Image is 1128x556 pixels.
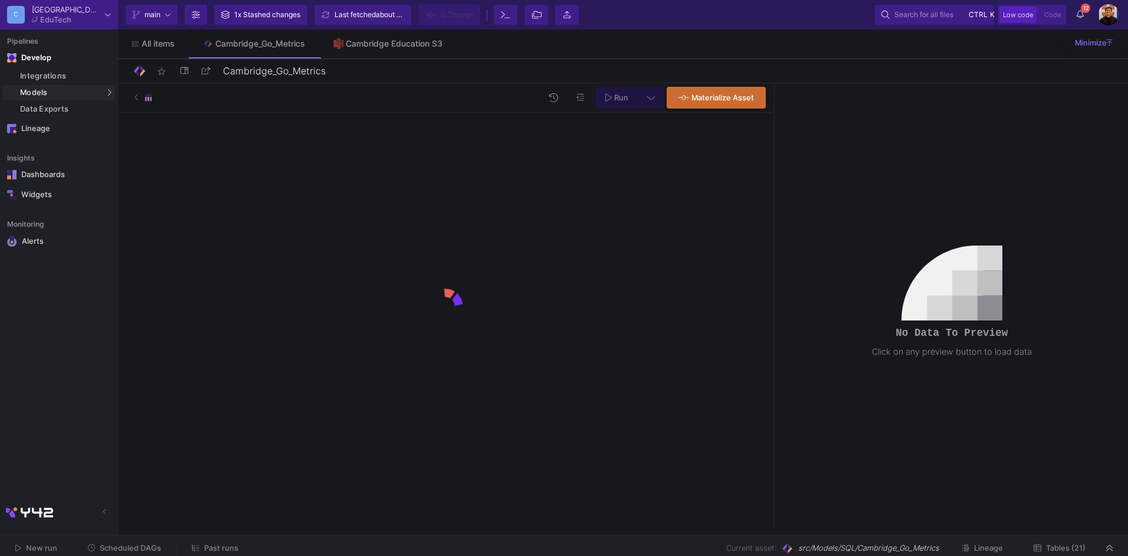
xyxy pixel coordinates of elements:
img: Tab icon [203,39,213,49]
span: about 2 hours ago [376,10,435,19]
div: C [7,6,25,24]
div: [GEOGRAPHIC_DATA] [32,6,100,14]
img: Navigation icon [7,190,17,199]
button: 1x Stashed changes [214,5,307,25]
button: SQL-Model type child icon [125,87,167,109]
button: Code [1041,6,1064,23]
div: Alerts [22,236,99,247]
button: Run [596,87,638,109]
button: 12 [1070,5,1091,25]
mat-icon: star_border [155,64,169,79]
span: ctrl [969,8,988,22]
span: Code [1044,11,1061,19]
span: src/Models/SQL/Cambridge_Go_Metrics [798,542,939,554]
img: bg52tvgs8dxfpOhHYAd0g09LCcAxm85PnUXHwHyc.png [1098,4,1119,25]
span: main [145,6,160,24]
div: Last fetched [335,6,405,24]
div: Cambridge_Go_Metrics [215,39,305,48]
div: Widgets [21,190,98,199]
button: Last fetchedabout 2 hours ago [314,5,411,25]
img: Logo [132,64,147,79]
button: Low code [999,6,1037,23]
span: Tables (21) [1046,544,1086,552]
span: New run [26,544,57,552]
img: logo.gif [425,286,466,327]
div: Click on any preview button to load data [872,345,1032,358]
img: no-data.svg [901,246,1002,320]
a: Navigation iconWidgets [3,185,114,204]
span: Current asset: [726,542,776,554]
span: Materialize Asset [691,93,754,102]
img: Navigation icon [7,236,17,247]
a: Navigation iconLineage [3,119,114,138]
img: Navigation icon [7,170,17,179]
button: Materialize Asset [667,87,766,109]
span: Lineage [974,544,1003,552]
span: Past runs [204,544,238,552]
div: Develop [21,53,39,63]
pre: No Data To Preview [896,325,1008,341]
a: Navigation iconDashboards [3,165,114,184]
img: Tab icon [333,38,343,50]
img: SQL Model [781,542,793,555]
div: Integrations [20,71,112,81]
div: 1x Stashed changes [234,6,300,24]
a: Navigation iconAlerts [3,231,114,251]
img: SQL-Model type child icon [144,93,153,102]
span: All items [142,39,175,48]
img: Navigation icon [7,124,17,133]
div: Dashboards [21,170,98,179]
a: Integrations [3,68,114,84]
div: Data Exports [20,104,112,114]
div: EduTech [40,16,71,24]
span: Scheduled DAGs [100,544,161,552]
mat-expansion-panel-header: Navigation iconDevelop [3,48,114,67]
span: k [990,8,995,22]
a: Data Exports [3,102,114,117]
span: Run [614,93,628,102]
span: Models [20,88,48,97]
button: main [126,5,178,25]
div: Cambridge Education S3 [346,39,442,48]
button: Search for all filesctrlk [875,5,994,25]
span: Search for all files [894,6,953,24]
img: Navigation icon [7,53,17,63]
div: Lineage [21,124,98,133]
span: Low code [1003,11,1033,19]
button: ctrlk [965,8,988,22]
span: 12 [1081,4,1090,13]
